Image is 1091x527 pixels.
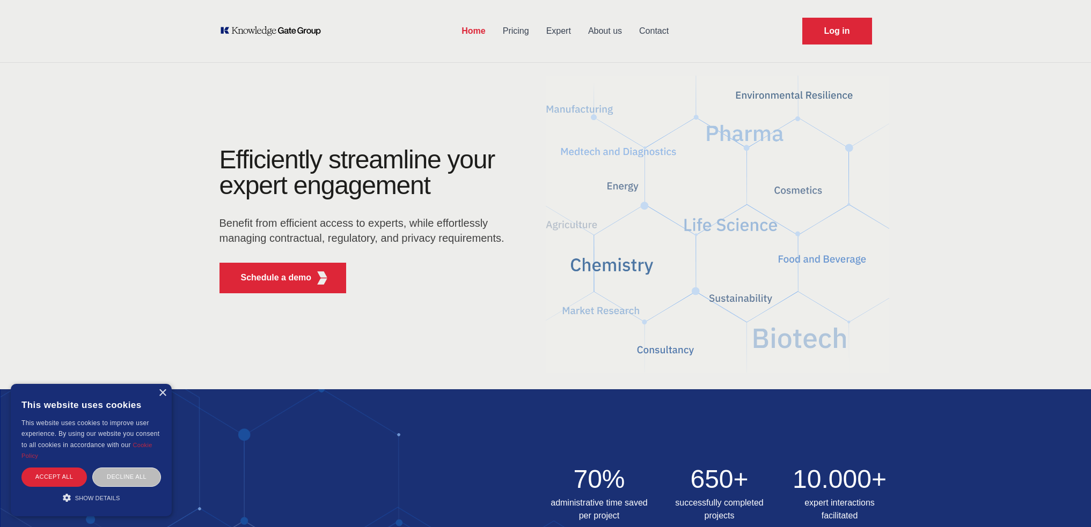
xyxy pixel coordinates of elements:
h3: expert interactions facilitated [786,496,894,522]
a: KOL Knowledge Platform: Talk to Key External Experts (KEE) [219,26,328,36]
p: Schedule a demo [241,271,312,284]
img: KGG Fifth Element RED [546,70,889,378]
a: Request Demo [802,18,872,44]
a: Cookie Policy [21,442,152,459]
span: This website uses cookies to improve user experience. By using our website you consent to all coo... [21,419,159,449]
h3: administrative time saved per project [546,496,653,522]
a: Contact [631,17,677,45]
p: Benefit from efficient access to experts, while effortlessly managing contractual, regulatory, an... [219,216,511,246]
a: Home [453,17,494,45]
h2: 70% [546,466,653,492]
h3: successfully completed projects [666,496,773,522]
h2: 650+ [666,466,773,492]
span: Show details [75,495,120,501]
a: Expert [538,17,580,45]
button: Schedule a demoKGG Fifth Element RED [219,263,347,293]
div: This website uses cookies [21,392,161,418]
div: Decline all [92,467,161,486]
div: Close [158,389,166,397]
div: Accept all [21,467,87,486]
h2: 10.000+ [786,466,894,492]
a: About us [580,17,631,45]
a: Pricing [494,17,538,45]
h1: Efficiently streamline your expert engagement [219,145,495,199]
div: Show details [21,492,161,503]
img: KGG Fifth Element RED [316,271,329,285]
